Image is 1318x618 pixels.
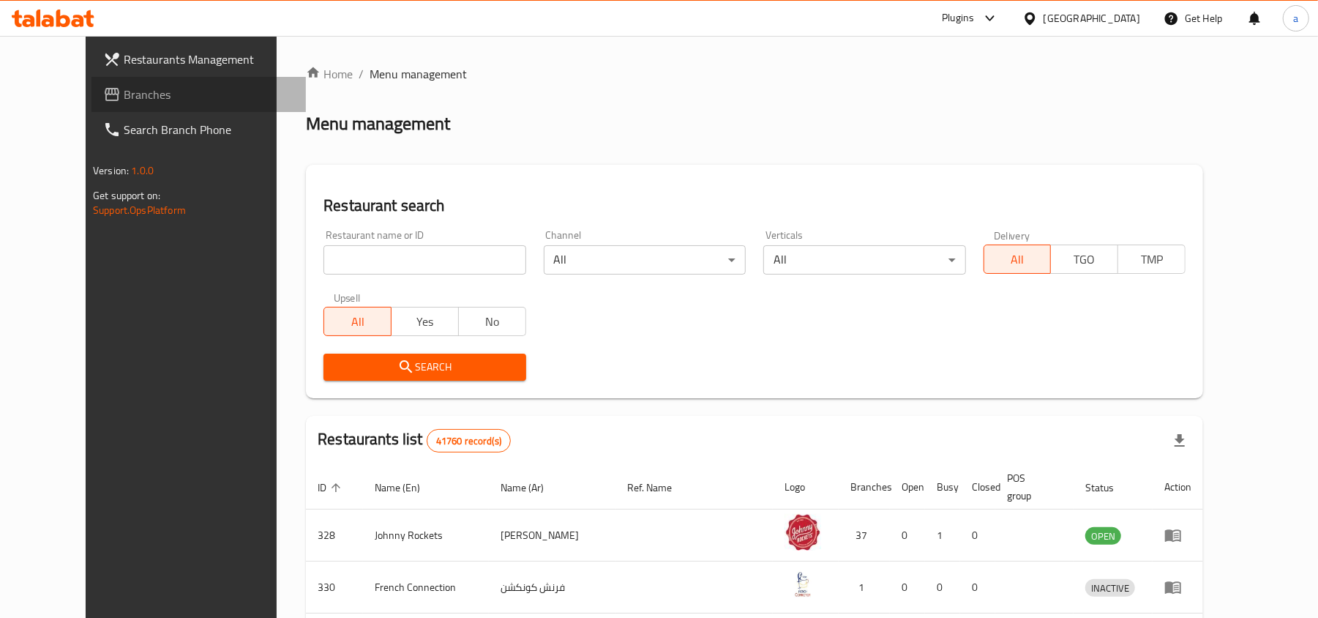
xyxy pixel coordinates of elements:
[318,428,511,453] h2: Restaurants list
[306,112,450,135] h2: Menu management
[785,514,821,551] img: Johnny Rockets
[890,510,925,562] td: 0
[839,465,890,510] th: Branches
[942,10,974,27] div: Plugins
[93,201,186,220] a: Support.OpsPlatform
[925,465,960,510] th: Busy
[323,307,392,336] button: All
[1162,423,1197,458] div: Export file
[334,292,361,302] label: Upsell
[397,311,453,332] span: Yes
[1050,245,1118,274] button: TGO
[306,562,363,614] td: 330
[1153,465,1203,510] th: Action
[960,562,995,614] td: 0
[124,121,294,138] span: Search Branch Phone
[925,510,960,562] td: 1
[359,65,364,83] li: /
[363,510,489,562] td: Johnny Rockets
[93,161,129,180] span: Version:
[1124,249,1180,270] span: TMP
[91,42,306,77] a: Restaurants Management
[330,311,386,332] span: All
[839,510,890,562] td: 37
[1085,580,1135,597] span: INACTIVE
[370,65,467,83] span: Menu management
[763,245,965,275] div: All
[1057,249,1112,270] span: TGO
[489,562,616,614] td: فرنش كونكشن
[1044,10,1140,26] div: [GEOGRAPHIC_DATA]
[890,562,925,614] td: 0
[994,230,1030,240] label: Delivery
[323,195,1186,217] h2: Restaurant search
[960,465,995,510] th: Closed
[890,465,925,510] th: Open
[1085,479,1133,496] span: Status
[984,245,1052,274] button: All
[124,51,294,68] span: Restaurants Management
[839,562,890,614] td: 1
[489,510,616,562] td: [PERSON_NAME]
[501,479,563,496] span: Name (Ar)
[628,479,692,496] span: Ref. Name
[990,249,1046,270] span: All
[1085,528,1121,545] span: OPEN
[1164,526,1191,544] div: Menu
[458,307,526,336] button: No
[131,161,154,180] span: 1.0.0
[306,65,1203,83] nav: breadcrumb
[1085,527,1121,545] div: OPEN
[925,562,960,614] td: 0
[323,245,525,275] input: Search for restaurant name or ID..
[1007,469,1056,505] span: POS group
[93,186,160,205] span: Get support on:
[773,465,839,510] th: Logo
[465,311,520,332] span: No
[960,510,995,562] td: 0
[306,510,363,562] td: 328
[335,358,514,376] span: Search
[1085,579,1135,597] div: INACTIVE
[323,354,525,381] button: Search
[391,307,459,336] button: Yes
[785,566,821,603] img: French Connection
[1293,10,1298,26] span: a
[91,112,306,147] a: Search Branch Phone
[318,479,345,496] span: ID
[427,429,511,453] div: Total records count
[1117,245,1186,274] button: TMP
[375,479,439,496] span: Name (En)
[544,245,746,275] div: All
[124,86,294,103] span: Branches
[91,77,306,112] a: Branches
[1164,578,1191,596] div: Menu
[427,434,510,448] span: 41760 record(s)
[363,562,489,614] td: French Connection
[306,65,353,83] a: Home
